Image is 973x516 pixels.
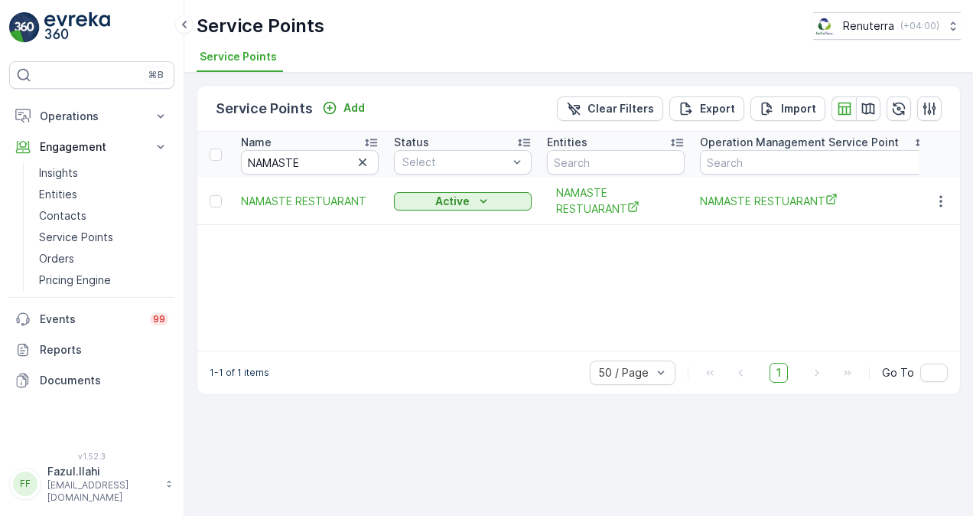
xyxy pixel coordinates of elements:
p: ( +04:00 ) [900,20,939,32]
p: ⌘B [148,69,164,81]
p: Name [241,135,272,150]
a: Orders [33,248,174,269]
a: NAMASTE RESTUARANT [556,185,675,217]
p: Contacts [39,208,86,224]
p: Reports [40,342,168,358]
a: NAMASTE RESTUARANT [241,194,379,209]
a: Service Points [33,227,174,248]
button: Operations [9,101,174,132]
p: Operations [40,109,144,124]
a: NAMASTE RESTUARANT [700,193,929,209]
p: Export [700,101,735,116]
span: Go To [882,365,914,380]
button: Active [394,192,532,211]
button: Renuterra(+04:00) [813,12,961,40]
p: Orders [39,251,74,266]
p: Engagement [40,139,144,155]
a: Insights [33,162,174,184]
p: Clear Filters [587,101,654,116]
p: Add [343,100,365,116]
p: Service Points [39,230,113,245]
p: Service Points [216,98,313,119]
div: Toggle Row Selected [210,195,222,207]
a: Events99 [9,304,174,335]
span: Service Points [200,49,277,64]
p: Entities [39,187,77,202]
p: Entities [547,135,587,150]
span: v 1.52.3 [9,452,174,461]
p: Import [781,101,816,116]
p: Service Points [197,14,324,38]
input: Search [547,150,685,175]
p: Documents [40,373,168,388]
button: Engagement [9,132,174,162]
button: FFFazul.Ilahi[EMAIL_ADDRESS][DOMAIN_NAME] [9,464,174,504]
a: Entities [33,184,174,205]
input: Search [700,150,929,175]
button: Clear Filters [557,96,663,121]
p: Fazul.Ilahi [47,464,158,479]
a: Documents [9,365,174,396]
span: 1 [770,363,788,383]
a: Pricing Engine [33,269,174,291]
p: Operation Management Service Point [700,135,899,150]
p: Insights [39,165,78,181]
button: Export [669,96,744,121]
p: Renuterra [843,18,894,34]
p: 1-1 of 1 items [210,367,269,379]
a: Reports [9,335,174,365]
p: Active [435,194,470,209]
p: [EMAIL_ADDRESS][DOMAIN_NAME] [47,479,158,504]
p: Select [402,155,508,170]
div: FF [13,472,37,496]
p: 99 [153,313,165,325]
p: Events [40,312,141,327]
p: Status [394,135,429,150]
img: Screenshot_2024-07-26_at_13.33.01.png [813,18,837,34]
input: Search [241,150,379,175]
a: Contacts [33,205,174,227]
img: logo_light-DOdMpM7g.png [44,12,110,43]
button: Add [316,99,371,117]
p: Pricing Engine [39,273,111,288]
img: logo [9,12,40,43]
button: Import [750,96,825,121]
